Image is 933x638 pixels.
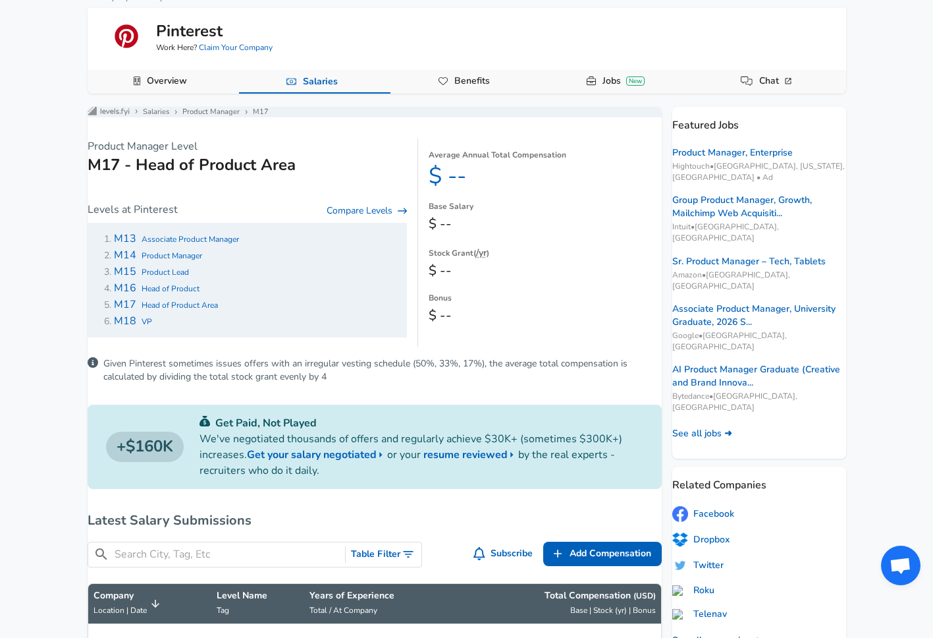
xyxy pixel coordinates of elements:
button: (USD) [633,591,656,602]
dt: Base Salary [429,200,662,214]
div: New [626,76,645,86]
span: Head of Product [142,283,200,294]
a: Facebook [672,506,734,522]
p: Product Manager Level [88,138,407,154]
span: M18 [114,314,136,328]
span: Total / At Company [309,605,377,616]
a: M14Product Manager [114,249,202,262]
img: svg+xml;base64,PHN2ZyB4bWxucz0iaHR0cDovL3d3dy53My5vcmcvMjAwMC9zdmciIGZpbGw9IiMwYzU0NjAiIHZpZXdCb3... [200,416,210,426]
a: M13Associate Product Manager [114,233,239,245]
input: Search City, Tag, Etc [115,546,340,563]
a: Group Product Manager, Growth, Mailchimp Web Acquisiti... [672,194,846,220]
span: Hightouch • [GEOGRAPHIC_DATA], [US_STATE], [GEOGRAPHIC_DATA] • Ad [672,161,846,183]
dd: $ -- [429,260,662,281]
dd: $ -- [429,214,662,235]
a: Chat [754,70,799,92]
h6: Latest Salary Submissions [88,510,662,531]
p: Levels at Pinterest [88,202,178,217]
span: Base | Stock (yr) | Bonus [570,605,656,616]
button: Toggle Search Filters [346,542,421,567]
img: telenav.com [672,609,688,620]
p: We've negotiated thousands of offers and regularly achieve $30K+ (sometimes $300K+) increases. or... [200,431,643,478]
button: /yr [476,245,487,260]
a: M17Head of Product Area [114,299,218,311]
dd: $ -- [429,305,662,326]
a: M16Head of Product [114,282,200,295]
h5: Pinterest [156,20,223,42]
a: Product Manager, Enterprise [672,146,793,159]
a: M18VP [114,315,152,328]
span: Head of Product Area [142,300,218,310]
h1: M17 - Head of Product Area [88,154,407,175]
a: Dropbox [672,533,730,547]
button: Subscribe [471,542,538,566]
p: Featured Jobs [672,107,846,133]
img: uitCbKH.png [672,558,688,573]
a: JobsNew [597,70,650,92]
span: M16 [114,281,136,295]
span: Add Compensation [570,546,651,562]
span: Product Lead [142,267,189,277]
a: See all jobs ➜ [672,427,732,440]
img: roku.com [672,585,688,596]
a: $160K [106,432,184,462]
a: M15Product Lead [114,266,189,278]
p: Given Pinterest sometimes issues offers with an irregular vesting schedule (50%, 33%, 17%), the a... [103,357,662,384]
a: Product Manager [182,107,240,117]
span: Intuit • [GEOGRAPHIC_DATA], [GEOGRAPHIC_DATA] [672,221,846,244]
dt: Average Annual Total Compensation [429,149,662,162]
p: Level Name [217,589,299,602]
p: Get Paid, Not Played [200,415,643,431]
a: Overview [142,70,192,92]
a: Salaries [143,107,169,117]
a: Roku [672,584,714,597]
span: Product Manager [142,250,202,261]
p: Years of Experience [309,589,444,602]
a: Benefits [449,70,495,92]
img: facebooklogo.png [672,506,688,522]
a: Telenav [672,608,727,621]
img: dropboxlogo.png [672,533,688,547]
a: M17 [253,107,269,117]
span: M13 [114,231,136,246]
span: CompanyLocation | Date [93,589,164,618]
img: pinterestlogo.png [113,23,140,49]
span: Total Compensation (USD) Base | Stock (yr) | Bonus [455,589,656,618]
span: VP [142,316,152,327]
dt: Bonus [429,292,662,305]
span: M14 [114,248,136,262]
p: Related Companies [672,467,846,493]
span: Work Here? [156,42,273,53]
dd: $ -- [429,162,662,190]
dt: Stock Grant ( ) [429,245,662,260]
span: Google • [GEOGRAPHIC_DATA], [GEOGRAPHIC_DATA] [672,330,846,353]
a: Salaries [298,71,343,93]
span: Location | Date [93,605,147,616]
a: Claim Your Company [199,42,273,53]
span: Amazon • [GEOGRAPHIC_DATA], [GEOGRAPHIC_DATA] [672,270,846,292]
div: Open chat [881,546,920,585]
a: AI Product Manager Graduate (Creative and Brand Innova... [672,363,846,390]
span: Bytedance • [GEOGRAPHIC_DATA], [GEOGRAPHIC_DATA] [672,391,846,413]
a: Add Compensation [543,542,662,566]
span: M17 [114,297,136,312]
span: M15 [114,264,136,279]
span: Associate Product Manager [142,234,239,245]
div: Company Data Navigation [88,70,846,94]
p: Company [93,589,147,602]
a: Associate Product Manager, University Graduate, 2026 S... [672,303,846,329]
a: Get your salary negotiated [247,447,387,463]
a: resume reviewed [423,447,518,463]
p: Total Compensation [545,589,656,602]
span: Tag [217,605,229,616]
a: Compare Levels [327,204,407,217]
a: Sr. Product Manager – Tech, Tablets [672,255,826,268]
a: Twitter [672,558,724,573]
